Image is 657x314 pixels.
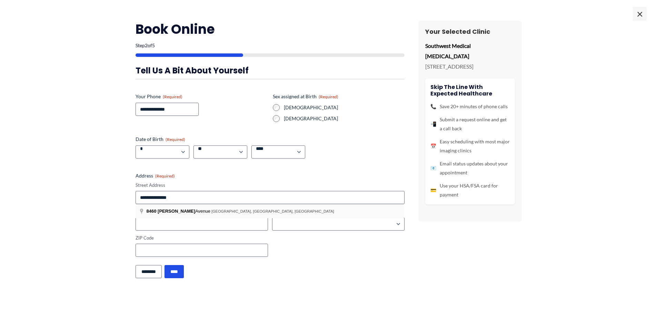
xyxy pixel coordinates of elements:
legend: Date of Birth [136,136,185,143]
span: Avenue [147,209,211,214]
p: Step of [136,43,405,48]
span: 📲 [430,120,436,129]
h3: Tell us a bit about yourself [136,65,405,76]
legend: Sex assigned at Birth [273,93,338,100]
span: 5 [152,42,155,48]
p: [STREET_ADDRESS] [425,61,515,72]
span: 💳 [430,186,436,195]
label: [DEMOGRAPHIC_DATA] [284,115,405,122]
span: (Required) [319,94,338,99]
span: (Required) [166,137,185,142]
label: Your Phone [136,93,267,100]
span: × [633,7,647,21]
p: Southwest Medical [MEDICAL_DATA] [425,41,515,61]
span: [PERSON_NAME] [158,209,195,214]
li: Email status updates about your appointment [430,159,510,177]
h3: Your Selected Clinic [425,28,515,36]
li: Easy scheduling with most major imaging clinics [430,137,510,155]
span: [GEOGRAPHIC_DATA], [GEOGRAPHIC_DATA], [GEOGRAPHIC_DATA] [211,209,334,213]
span: (Required) [155,173,175,179]
label: Street Address [136,182,405,189]
legend: Address [136,172,175,179]
label: [DEMOGRAPHIC_DATA] [284,104,405,111]
h4: Skip the line with Expected Healthcare [430,84,510,97]
span: 📅 [430,142,436,151]
span: 2 [145,42,148,48]
span: 📞 [430,102,436,111]
label: ZIP Code [136,235,268,241]
span: 8460 [147,209,157,214]
li: Save 20+ minutes of phone calls [430,102,510,111]
li: Submit a request online and get a call back [430,115,510,133]
li: Use your HSA/FSA card for payment [430,181,510,199]
span: 📧 [430,164,436,173]
span: (Required) [163,94,182,99]
h2: Book Online [136,21,405,38]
